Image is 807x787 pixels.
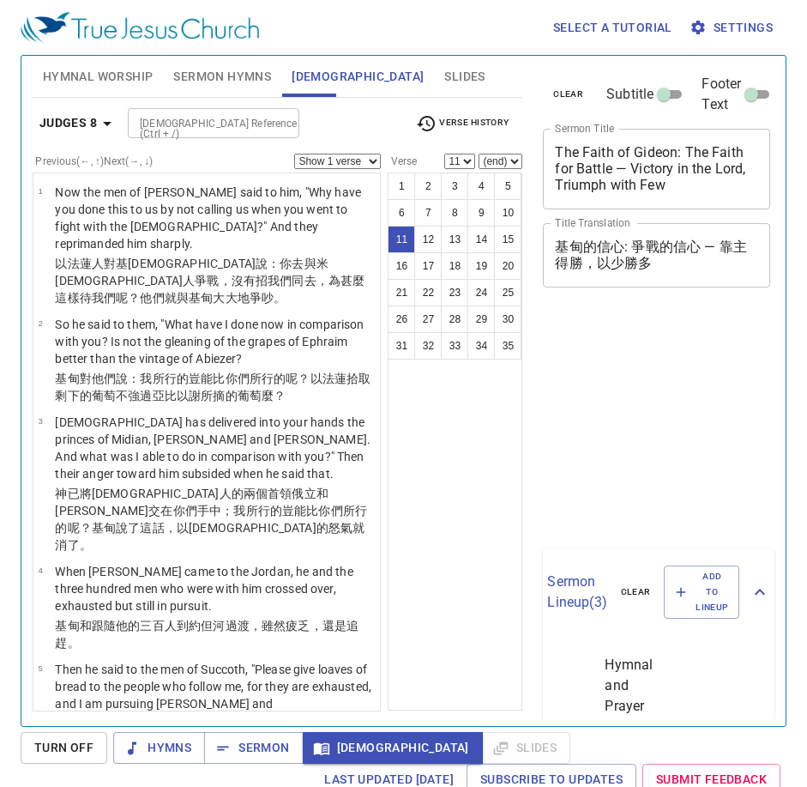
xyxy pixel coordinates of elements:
[606,84,653,105] span: Subtitle
[274,291,286,305] wh7378: 。
[80,538,92,552] wh7503: 。
[494,226,521,253] button: 15
[467,173,495,200] button: 4
[414,173,442,200] button: 2
[441,252,468,280] button: 18
[43,66,154,88] span: Hymnal Worship
[536,306,726,542] iframe: from-child
[292,66,424,88] span: [DEMOGRAPHIC_DATA]
[55,370,375,404] p: 基甸對他們說
[494,332,521,360] button: 35
[55,619,358,650] wh7969: 百
[416,113,509,134] span: Verse History
[494,279,521,306] button: 25
[414,199,442,227] button: 7
[467,252,495,280] button: 19
[55,372,370,403] wh6213: 的豈能比你們所行的呢？以法蓮
[38,566,42,575] span: 4
[547,572,606,613] p: Sermon Lineup ( 3 )
[693,17,773,39] span: Settings
[441,332,468,360] button: 33
[55,619,358,650] wh376: 到
[441,173,468,200] button: 3
[494,252,521,280] button: 20
[388,332,415,360] button: 31
[55,504,367,552] wh6213: 的豈能比你們所行的呢？基甸說了
[414,306,442,333] button: 27
[55,521,364,552] wh1697: 這話
[553,87,583,102] span: clear
[38,186,42,196] span: 1
[441,279,468,306] button: 23
[543,84,593,105] button: clear
[675,569,728,616] span: Add to Lineup
[441,226,468,253] button: 13
[388,252,415,280] button: 16
[250,291,286,305] wh2394: 爭吵
[555,239,758,271] textarea: 基甸的信心: 爭戰的信心 — 靠主得勝，以少勝多
[467,332,495,360] button: 34
[444,66,485,88] span: Slides
[555,144,758,193] textarea: The Faith of Gideon: The Faith for Battle — Victory in the Lord, Triumph with Few
[55,487,367,552] wh430: 已將[DEMOGRAPHIC_DATA]人
[55,184,375,252] p: Now the men of [PERSON_NAME] said to him, "Why have you done this to us by not calling us when yo...
[55,661,375,729] p: Then he said to the men of Succoth, "Please give loaves of bread to the people who follow me, for...
[441,199,468,227] button: 8
[414,226,442,253] button: 12
[467,306,495,333] button: 29
[55,414,375,482] p: [DEMOGRAPHIC_DATA] has delivered into your hands the princes of Midian, [PERSON_NAME] and [PERSON...
[35,156,153,166] label: Previous (←, ↑) Next (→, ↓)
[38,318,42,328] span: 2
[303,732,483,764] button: [DEMOGRAPHIC_DATA]
[39,112,97,134] b: Judges 8
[55,619,358,650] wh1439: 和跟隨他的三
[414,279,442,306] button: 22
[55,504,367,552] wh5414: 你們手
[55,619,358,650] wh935: 約但河
[38,416,42,426] span: 3
[494,306,521,333] button: 30
[173,66,271,88] span: Sermon Hymns
[553,17,672,39] span: Select a tutorial
[546,12,679,44] button: Select a tutorial
[441,306,468,333] button: 28
[55,617,375,651] p: 基甸
[55,274,364,305] wh4080: 爭戰
[316,737,469,759] span: [DEMOGRAPHIC_DATA]
[414,332,442,360] button: 32
[55,372,370,403] wh559: ：我所行
[80,291,286,305] wh1697: 待
[467,226,495,253] button: 14
[153,389,286,403] wh2896: 亞比以謝
[33,107,124,139] button: Judges 8
[113,732,205,764] button: Hymns
[21,732,107,764] button: Turn Off
[201,389,286,403] wh44: 所摘的葡萄
[494,173,521,200] button: 5
[55,619,358,650] wh3967: 人
[414,252,442,280] button: 17
[611,582,661,602] button: clear
[262,389,286,403] wh1210: 麼？
[133,113,266,133] input: Type Bible Reference
[406,111,519,136] button: Verse History
[388,156,417,166] label: Verse
[543,548,774,637] div: Sermon Lineup(3)clearAdd to Lineup
[664,566,739,620] button: Add to Lineup
[494,199,521,227] button: 10
[204,732,303,764] button: Sermon
[55,257,364,305] wh669: 人
[92,291,286,305] wh6213: 我們呢？他們就與基甸大大地
[55,485,375,554] p: 神
[388,199,415,227] button: 6
[34,737,93,759] span: Turn Off
[702,74,741,115] span: Footer Text
[388,173,415,200] button: 1
[388,279,415,306] button: 21
[388,306,415,333] button: 26
[92,389,286,403] wh5955: 葡萄不強過
[55,255,375,306] p: 以法蓮
[55,291,286,305] wh1697: 這樣
[467,279,495,306] button: 24
[686,12,780,44] button: Settings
